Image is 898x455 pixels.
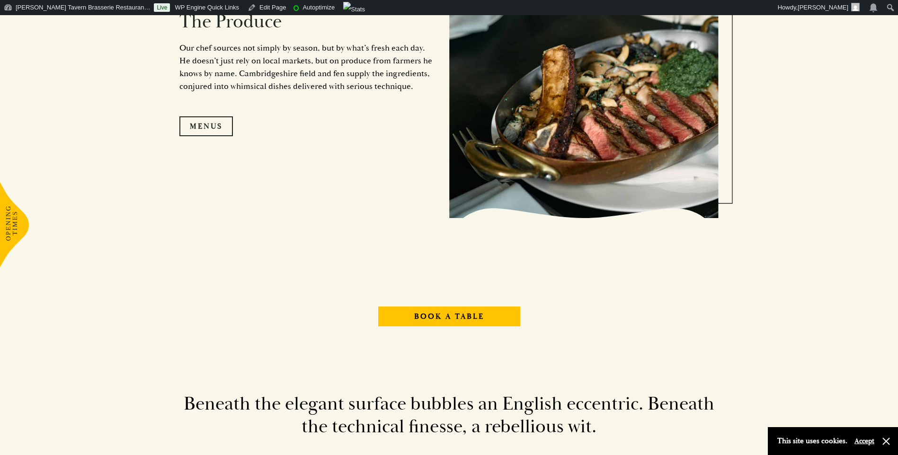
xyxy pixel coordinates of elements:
[777,434,847,448] p: This site uses cookies.
[854,437,874,446] button: Accept
[378,306,520,326] a: Book A Table
[179,42,435,93] p: Our chef sources not simply by season, but by what’s fresh each day. He doesn’t just rely on loca...
[179,10,435,33] h2: The Produce
[154,3,170,12] a: Live
[798,4,848,11] span: [PERSON_NAME]
[343,2,365,17] img: Views over 48 hours. Click for more Jetpack Stats.
[179,116,233,136] a: Menus
[881,437,891,446] button: Close and accept
[179,393,719,438] h2: Beneath the elegant surface bubbles an English eccentric. Beneath the technical finesse, a rebell...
